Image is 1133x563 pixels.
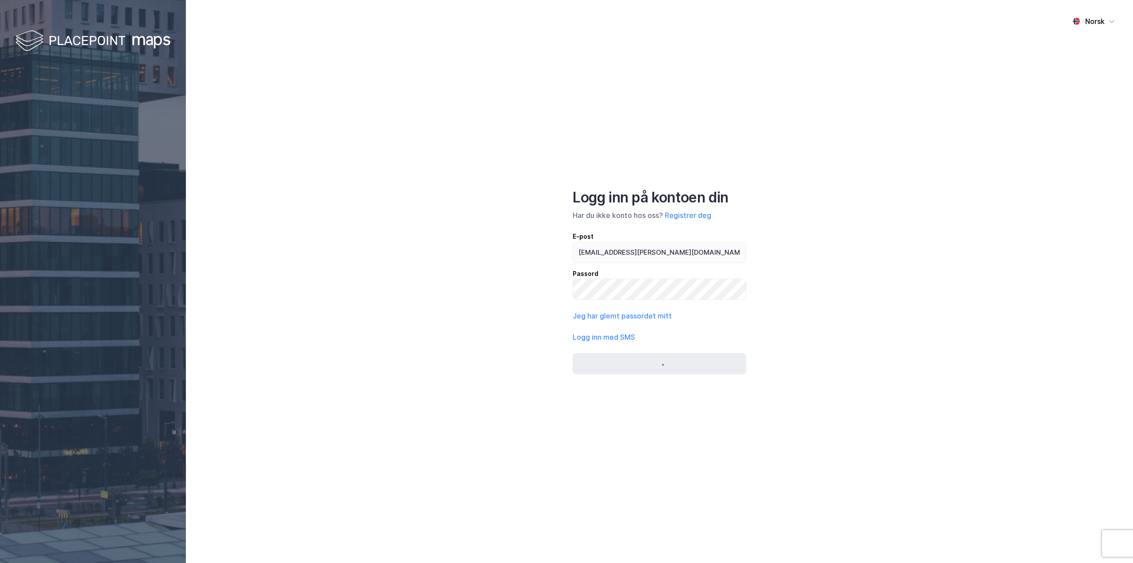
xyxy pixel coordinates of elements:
[1085,16,1105,27] div: Norsk
[1089,520,1133,563] div: Kontrollprogram for chat
[665,210,711,221] button: Registrer deg
[573,189,746,206] div: Logg inn på kontoen din
[573,210,746,221] div: Har du ikke konto hos oss?
[573,268,746,279] div: Passord
[15,28,170,54] img: logo-white.f07954bde2210d2a523dddb988cd2aa7.svg
[573,332,635,342] button: Logg inn med SMS
[573,231,746,242] div: E-post
[1089,520,1133,563] iframe: Chat Widget
[573,311,672,321] button: Jeg har glemt passordet mitt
